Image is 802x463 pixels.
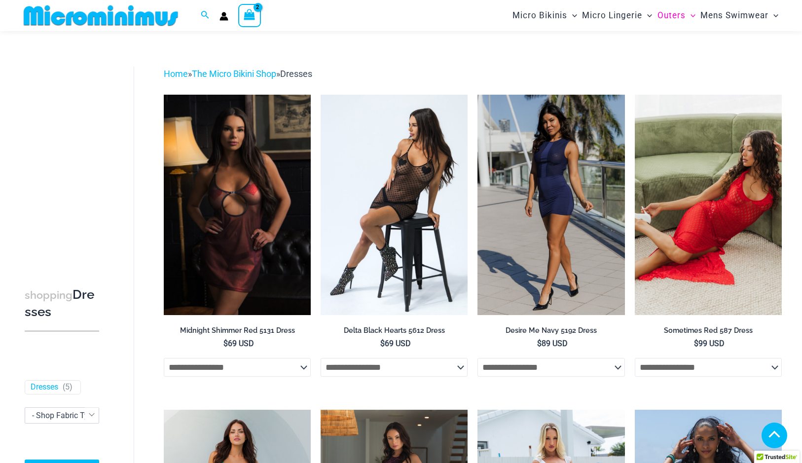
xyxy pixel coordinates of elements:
span: Menu Toggle [567,3,577,28]
span: ( ) [63,382,73,392]
span: Menu Toggle [642,3,652,28]
a: Mens SwimwearMenu ToggleMenu Toggle [698,3,781,28]
span: $ [537,339,542,348]
span: - Shop Fabric Type [32,411,97,420]
a: Search icon link [201,9,210,22]
a: Home [164,69,188,79]
a: Delta Black Hearts 5612 Dress [321,326,468,339]
img: Delta Black Hearts 5612 Dress 05 [321,95,468,315]
bdi: 99 USD [694,339,725,348]
h2: Midnight Shimmer Red 5131 Dress [164,326,311,335]
span: Menu Toggle [768,3,778,28]
h3: Dresses [25,286,99,321]
a: Desire Me Navy 5192 Dress 11Desire Me Navy 5192 Dress 09Desire Me Navy 5192 Dress 09 [477,95,624,315]
a: Micro BikinisMenu ToggleMenu Toggle [510,3,580,28]
a: Micro LingerieMenu ToggleMenu Toggle [580,3,655,28]
span: Menu Toggle [686,3,695,28]
a: Midnight Shimmer Red 5131 Dress 03v3Midnight Shimmer Red 5131 Dress 05Midnight Shimmer Red 5131 D... [164,95,311,315]
bdi: 69 USD [380,339,411,348]
img: MM SHOP LOGO FLAT [20,4,182,27]
bdi: 89 USD [537,339,568,348]
span: Micro Lingerie [582,3,642,28]
a: Midnight Shimmer Red 5131 Dress [164,326,311,339]
h2: Delta Black Hearts 5612 Dress [321,326,468,335]
a: OutersMenu ToggleMenu Toggle [655,3,698,28]
iframe: TrustedSite Certified [25,59,113,256]
span: » » [164,69,312,79]
nav: Site Navigation [509,1,782,30]
span: - Shop Fabric Type [25,407,99,424]
bdi: 69 USD [223,339,254,348]
span: shopping [25,289,73,301]
span: $ [223,339,228,348]
img: Midnight Shimmer Red 5131 Dress 03v3 [164,95,311,315]
span: Outers [657,3,686,28]
span: Micro Bikinis [512,3,567,28]
span: Mens Swimwear [700,3,768,28]
img: Desire Me Navy 5192 Dress 11 [477,95,624,315]
a: Desire Me Navy 5192 Dress [477,326,624,339]
img: Sometimes Red 587 Dress 10 [635,95,782,315]
a: View Shopping Cart, 2 items [238,4,261,27]
span: - Shop Fabric Type [25,408,99,423]
a: Sometimes Red 587 Dress 10Sometimes Red 587 Dress 09Sometimes Red 587 Dress 09 [635,95,782,315]
span: $ [380,339,385,348]
a: Dresses [31,382,58,392]
h2: Desire Me Navy 5192 Dress [477,326,624,335]
a: Sometimes Red 587 Dress [635,326,782,339]
h2: Sometimes Red 587 Dress [635,326,782,335]
span: 5 [65,382,70,392]
a: The Micro Bikini Shop [192,69,276,79]
span: Dresses [280,69,312,79]
span: $ [694,339,698,348]
a: Delta Black Hearts 5612 Dress 05Delta Black Hearts 5612 Dress 04Delta Black Hearts 5612 Dress 04 [321,95,468,315]
a: Account icon link [219,12,228,21]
